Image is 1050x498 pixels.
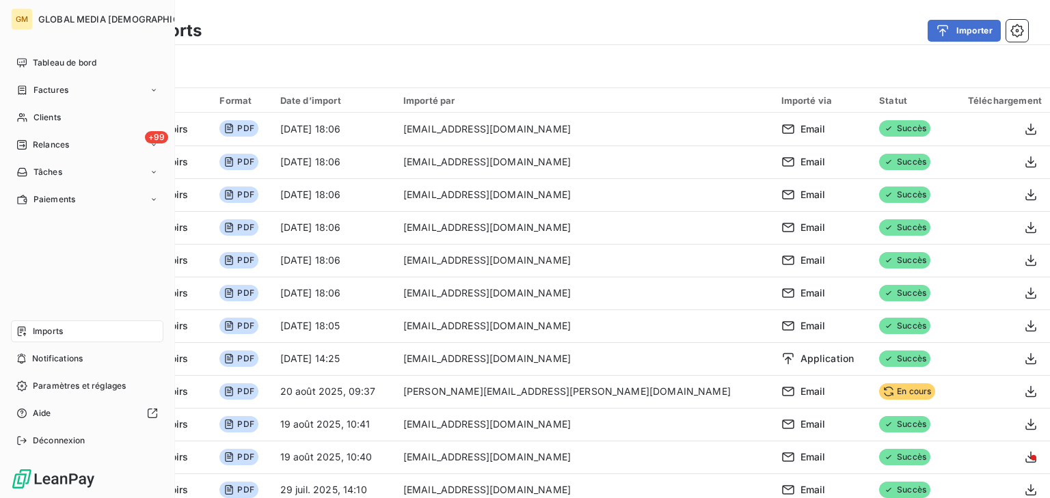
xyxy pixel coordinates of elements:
[219,219,258,236] span: PDF
[33,84,68,96] span: Factures
[11,402,163,424] a: Aide
[272,277,395,309] td: [DATE] 18:06
[272,408,395,441] td: 19 août 2025, 10:41
[219,482,258,498] span: PDF
[280,95,387,106] div: Date d’import
[219,449,258,465] span: PDF
[800,483,826,497] span: Email
[879,219,930,236] span: Succès
[272,113,395,146] td: [DATE] 18:06
[219,95,263,106] div: Format
[800,155,826,169] span: Email
[272,244,395,277] td: [DATE] 18:06
[395,309,773,342] td: [EMAIL_ADDRESS][DOMAIN_NAME]
[879,449,930,465] span: Succès
[272,342,395,375] td: [DATE] 14:25
[272,441,395,473] td: 19 août 2025, 10:40
[800,319,826,333] span: Email
[395,408,773,441] td: [EMAIL_ADDRESS][DOMAIN_NAME]
[219,252,258,268] span: PDF
[395,146,773,178] td: [EMAIL_ADDRESS][DOMAIN_NAME]
[781,95,863,106] div: Importé via
[395,375,773,408] td: [PERSON_NAME][EMAIL_ADDRESS][PERSON_NAME][DOMAIN_NAME]
[879,186,930,203] span: Succès
[800,352,854,365] span: Application
[800,221,826,234] span: Email
[219,416,258,432] span: PDF
[272,146,395,178] td: [DATE] 18:06
[33,407,51,419] span: Aide
[33,193,75,206] span: Paiements
[219,383,258,400] span: PDF
[395,211,773,244] td: [EMAIL_ADDRESS][DOMAIN_NAME]
[32,352,83,365] span: Notifications
[395,244,773,277] td: [EMAIL_ADDRESS][DOMAIN_NAME]
[33,111,61,124] span: Clients
[38,14,210,25] span: GLOBAL MEDIA [DEMOGRAPHIC_DATA]
[33,434,85,447] span: Déconnexion
[879,416,930,432] span: Succès
[879,318,930,334] span: Succès
[879,120,930,137] span: Succès
[11,8,33,30] div: GM
[879,154,930,170] span: Succès
[879,285,930,301] span: Succès
[272,178,395,211] td: [DATE] 18:06
[879,95,943,106] div: Statut
[395,178,773,211] td: [EMAIL_ADDRESS][DOMAIN_NAME]
[219,154,258,170] span: PDF
[800,385,826,398] span: Email
[395,342,773,375] td: [EMAIL_ADDRESS][DOMAIN_NAME]
[959,95,1042,106] div: Téléchargement
[800,417,826,431] span: Email
[33,166,62,178] span: Tâches
[403,95,765,106] div: Importé par
[879,350,930,367] span: Succès
[272,309,395,342] td: [DATE] 18:05
[395,277,773,309] td: [EMAIL_ADDRESS][DOMAIN_NAME]
[219,120,258,137] span: PDF
[272,211,395,244] td: [DATE] 18:06
[879,482,930,498] span: Succès
[219,318,258,334] span: PDF
[219,186,258,203] span: PDF
[928,20,1001,42] button: Importer
[272,375,395,408] td: 20 août 2025, 09:37
[219,350,258,367] span: PDF
[145,131,168,143] span: +99
[1004,452,1036,484] iframe: Intercom live chat
[395,441,773,473] td: [EMAIL_ADDRESS][DOMAIN_NAME]
[33,57,96,69] span: Tableau de bord
[395,113,773,146] td: [EMAIL_ADDRESS][DOMAIN_NAME]
[800,122,826,136] span: Email
[879,252,930,268] span: Succès
[879,383,935,400] span: En cours
[33,139,69,151] span: Relances
[800,188,826,202] span: Email
[33,325,63,337] span: Imports
[11,468,96,490] img: Logo LeanPay
[33,380,126,392] span: Paramètres et réglages
[800,286,826,300] span: Email
[800,253,826,267] span: Email
[219,285,258,301] span: PDF
[800,450,826,464] span: Email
